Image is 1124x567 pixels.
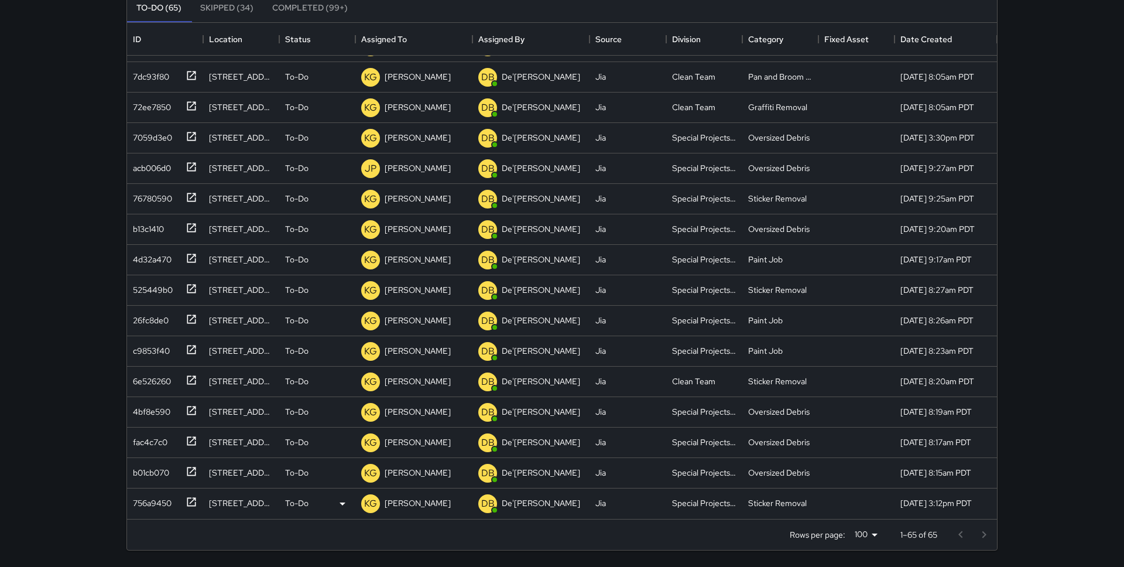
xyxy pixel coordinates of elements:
[209,497,273,509] div: 624 Sacramento Street
[672,345,736,357] div: Special Projects Team
[502,436,580,448] p: De'[PERSON_NAME]
[285,284,309,296] p: To-Do
[900,162,974,174] div: 8/21/2025, 9:27am PDT
[502,132,580,144] p: De'[PERSON_NAME]
[748,101,807,113] div: Graffiti Removal
[128,493,172,509] div: 756a9450
[481,436,495,450] p: DB
[850,526,882,543] div: 100
[502,284,580,296] p: De'[PERSON_NAME]
[895,23,997,56] div: Date Created
[481,466,495,480] p: DB
[364,436,377,450] p: KG
[672,193,736,204] div: Special Projects Team
[355,23,472,56] div: Assigned To
[502,101,580,113] p: De'[PERSON_NAME]
[385,223,451,235] p: [PERSON_NAME]
[364,223,377,237] p: KG
[824,23,869,56] div: Fixed Asset
[285,436,309,448] p: To-Do
[502,406,580,418] p: De'[PERSON_NAME]
[285,315,309,326] p: To-Do
[595,23,622,56] div: Source
[748,254,783,265] div: Paint Job
[279,23,355,56] div: Status
[128,249,172,265] div: 4d32a470
[128,66,169,83] div: 7dc93f80
[481,162,495,176] p: DB
[385,71,451,83] p: [PERSON_NAME]
[481,70,495,84] p: DB
[481,131,495,145] p: DB
[481,344,495,358] p: DB
[900,497,972,509] div: 8/6/2025, 3:12pm PDT
[748,71,813,83] div: Pan and Broom Block Faces
[285,223,309,235] p: To-Do
[900,436,971,448] div: 8/21/2025, 8:17am PDT
[672,132,736,144] div: Special Projects Team
[742,23,818,56] div: Category
[481,223,495,237] p: DB
[672,254,736,265] div: Special Projects Team
[385,467,451,479] p: [PERSON_NAME]
[481,314,495,328] p: DB
[748,436,810,448] div: Oversized Debris
[481,253,495,267] p: DB
[209,284,273,296] div: 198 Sacramento Street
[365,162,376,176] p: JP
[364,466,377,480] p: KG
[364,375,377,389] p: KG
[502,497,580,509] p: De'[PERSON_NAME]
[209,71,273,83] div: 701 Sansome Street
[672,162,736,174] div: Special Projects Team
[209,345,273,357] div: 265 Sacramento Street
[595,132,606,144] div: Jia
[790,529,845,541] p: Rows per page:
[595,436,606,448] div: Jia
[385,315,451,326] p: [PERSON_NAME]
[364,497,377,511] p: KG
[361,23,407,56] div: Assigned To
[385,345,451,357] p: [PERSON_NAME]
[595,497,606,509] div: Jia
[364,70,377,84] p: KG
[128,340,170,357] div: c9853f40
[364,314,377,328] p: KG
[209,23,242,56] div: Location
[900,101,974,113] div: 8/22/2025, 8:05am PDT
[285,375,309,387] p: To-Do
[285,162,309,174] p: To-Do
[502,315,580,326] p: De'[PERSON_NAME]
[128,462,169,479] div: b01cb070
[595,162,606,174] div: Jia
[209,162,273,174] div: 308 Kearny Street
[285,497,309,509] p: To-Do
[364,101,377,115] p: KG
[481,375,495,389] p: DB
[748,315,783,326] div: Paint Job
[203,23,279,56] div: Location
[128,127,172,144] div: 7059d3e0
[900,345,974,357] div: 8/21/2025, 8:23am PDT
[595,254,606,265] div: Jia
[285,254,309,265] p: To-Do
[748,23,783,56] div: Category
[502,254,580,265] p: De'[PERSON_NAME]
[900,529,937,541] p: 1–65 of 65
[672,23,701,56] div: Division
[502,223,580,235] p: De'[PERSON_NAME]
[128,158,171,174] div: acb006d0
[385,132,451,144] p: [PERSON_NAME]
[672,101,715,113] div: Clean Team
[385,497,451,509] p: [PERSON_NAME]
[748,375,807,387] div: Sticker Removal
[209,406,273,418] div: 445 Washington Street
[595,284,606,296] div: Jia
[748,223,810,235] div: Oversized Debris
[385,162,451,174] p: [PERSON_NAME]
[364,192,377,206] p: KG
[672,375,715,387] div: Clean Team
[364,253,377,267] p: KG
[472,23,590,56] div: Assigned By
[285,23,311,56] div: Status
